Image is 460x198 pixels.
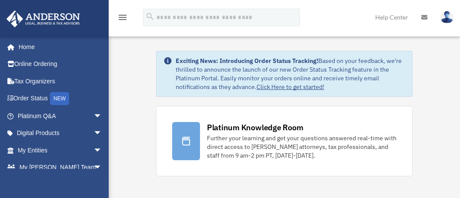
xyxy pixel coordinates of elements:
span: arrow_drop_down [93,107,111,125]
a: Click Here to get started! [257,83,324,91]
div: NEW [50,92,69,105]
div: Further your learning and get your questions answered real-time with direct access to [PERSON_NAM... [207,134,397,160]
i: search [145,12,155,21]
a: Digital Productsarrow_drop_down [6,125,115,142]
a: My [PERSON_NAME] Teamarrow_drop_down [6,159,115,176]
a: Online Ordering [6,56,115,73]
a: Home [6,38,111,56]
i: menu [117,12,128,23]
span: arrow_drop_down [93,125,111,142]
a: Platinum Q&Aarrow_drop_down [6,107,115,125]
a: My Entitiesarrow_drop_down [6,142,115,159]
strong: Exciting News: Introducing Order Status Tracking! [176,57,318,65]
span: arrow_drop_down [93,159,111,177]
img: User Pic [440,11,453,23]
div: Based on your feedback, we're thrilled to announce the launch of our new Order Status Tracking fe... [176,56,405,91]
span: arrow_drop_down [93,142,111,159]
div: Platinum Knowledge Room [207,122,303,133]
a: Platinum Knowledge Room Further your learning and get your questions answered real-time with dire... [156,106,413,176]
a: Tax Organizers [6,73,115,90]
a: Order StatusNEW [6,90,115,108]
img: Anderson Advisors Platinum Portal [4,10,83,27]
a: menu [117,15,128,23]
